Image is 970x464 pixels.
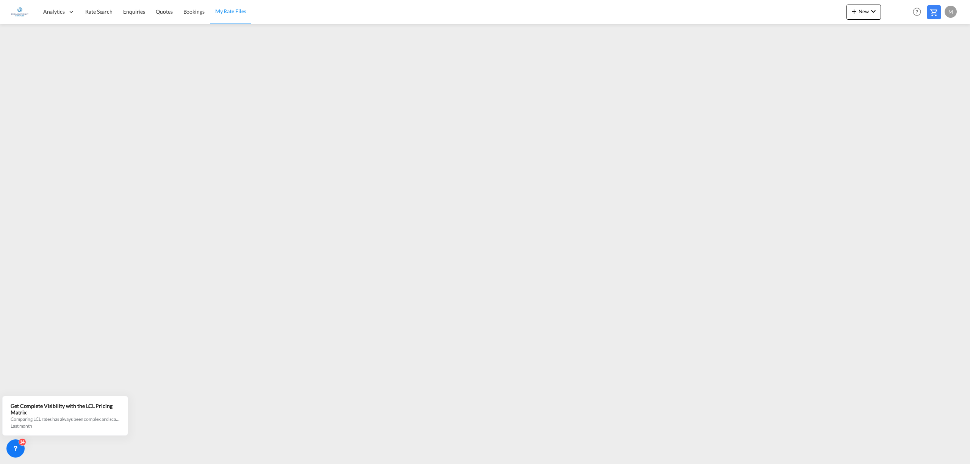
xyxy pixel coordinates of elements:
[945,6,957,18] div: M
[123,8,145,15] span: Enquiries
[43,8,65,16] span: Analytics
[11,3,28,20] img: e1326340b7c511ef854e8d6a806141ad.jpg
[911,5,923,18] span: Help
[85,8,113,15] span: Rate Search
[869,7,878,16] md-icon: icon-chevron-down
[850,8,878,14] span: New
[183,8,205,15] span: Bookings
[156,8,172,15] span: Quotes
[846,5,881,20] button: icon-plus 400-fgNewicon-chevron-down
[215,8,246,14] span: My Rate Files
[911,5,927,19] div: Help
[850,7,859,16] md-icon: icon-plus 400-fg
